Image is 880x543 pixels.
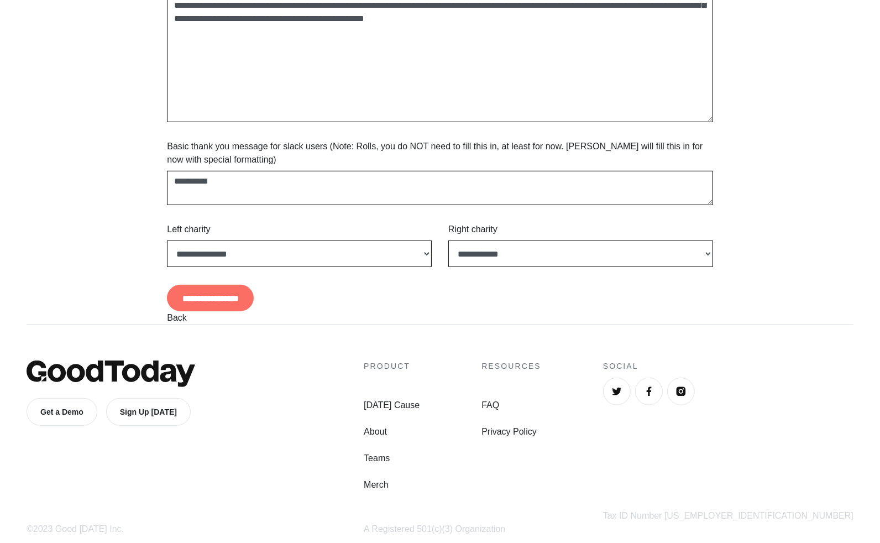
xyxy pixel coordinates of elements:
[364,523,603,536] div: A Registered 501(c)(3) Organization
[167,313,187,322] a: Back
[603,361,853,372] h4: Social
[364,425,420,438] a: About
[364,361,420,372] h4: Product
[481,425,541,438] a: Privacy Policy
[364,399,420,412] a: [DATE] Cause
[364,452,420,465] a: Teams
[603,509,853,523] div: Tax ID Number [US_EMPLOYER_IDENTIFICATION_NUMBER]
[448,223,497,236] label: Right charity
[364,478,420,492] a: Merch
[675,386,687,397] img: Instagram
[167,140,713,166] label: Basic thank you message for slack users (Note: Rolls, you do NOT need to fill this in, at least f...
[603,378,631,405] a: Twitter
[27,398,97,426] a: Get a Demo
[481,361,541,372] h4: Resources
[167,223,210,236] label: Left charity
[635,378,663,405] a: Facebook
[611,386,622,397] img: Twitter
[27,361,195,387] img: GoodToday
[106,398,191,426] a: Sign Up [DATE]
[643,386,654,397] img: Facebook
[667,378,695,405] a: Instagram
[27,523,364,536] div: ©2023 Good [DATE] Inc.
[481,399,541,412] a: FAQ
